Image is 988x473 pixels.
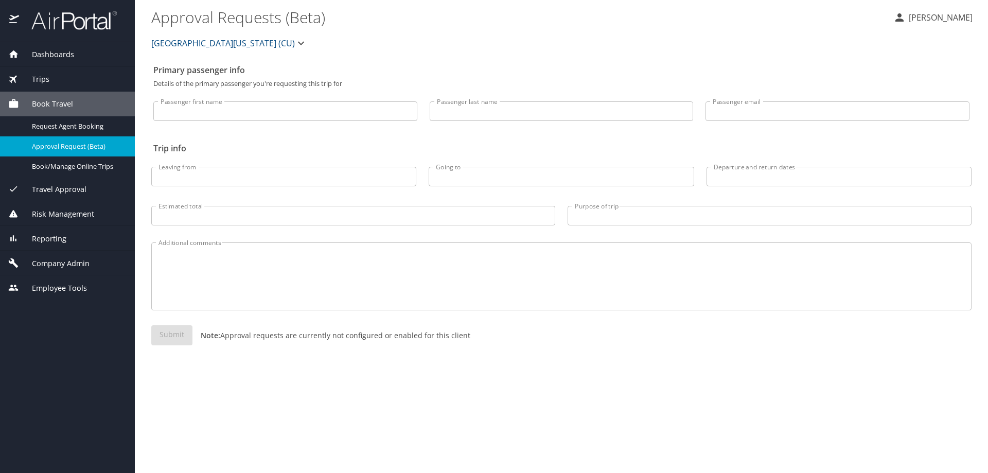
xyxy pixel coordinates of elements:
[153,62,969,78] h2: Primary passenger info
[19,98,73,110] span: Book Travel
[147,33,311,54] button: [GEOGRAPHIC_DATA][US_STATE] (CU)
[19,258,90,269] span: Company Admin
[19,208,94,220] span: Risk Management
[153,80,969,87] p: Details of the primary passenger you're requesting this trip for
[9,10,20,30] img: icon-airportal.png
[201,330,220,340] strong: Note:
[32,162,122,171] span: Book/Manage Online Trips
[20,10,117,30] img: airportal-logo.png
[906,11,973,24] p: [PERSON_NAME]
[192,330,470,341] p: Approval requests are currently not configured or enabled for this client
[19,233,66,244] span: Reporting
[151,1,885,33] h1: Approval Requests (Beta)
[889,8,977,27] button: [PERSON_NAME]
[19,49,74,60] span: Dashboards
[19,74,49,85] span: Trips
[32,121,122,131] span: Request Agent Booking
[151,36,295,50] span: [GEOGRAPHIC_DATA][US_STATE] (CU)
[32,142,122,151] span: Approval Request (Beta)
[19,283,87,294] span: Employee Tools
[153,140,969,156] h2: Trip info
[19,184,86,195] span: Travel Approval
